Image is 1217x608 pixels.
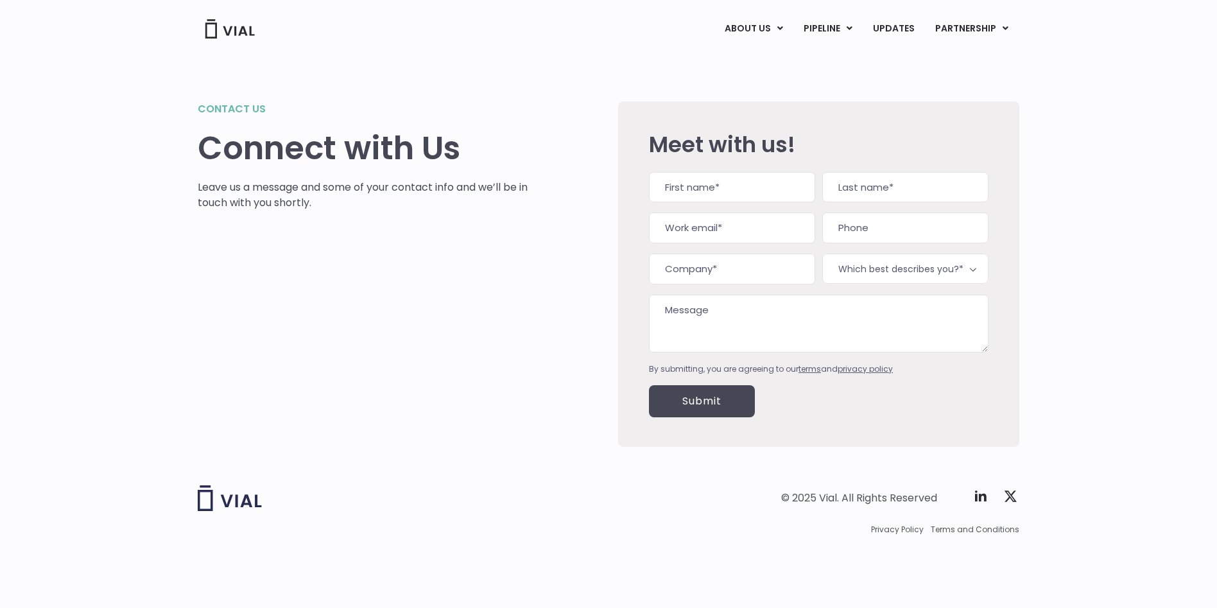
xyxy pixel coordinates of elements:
[798,363,821,374] a: terms
[649,363,988,375] div: By submitting, you are agreeing to our and
[822,254,988,284] span: Which best describes you?*
[649,132,988,157] h2: Meet with us!
[198,485,262,511] img: Vial logo wih "Vial" spelled out
[822,172,988,203] input: Last name*
[649,385,755,417] input: Submit
[649,213,815,243] input: Work email*
[838,363,893,374] a: privacy policy
[793,18,862,40] a: PIPELINEMenu Toggle
[781,491,937,505] div: © 2025 Vial. All Rights Reserved
[649,172,815,203] input: First name*
[198,180,528,211] p: Leave us a message and some of your contact info and we’ll be in touch with you shortly.
[931,524,1019,535] a: Terms and Conditions
[198,130,528,167] h1: Connect with Us
[822,213,988,243] input: Phone
[649,254,815,284] input: Company*
[925,18,1019,40] a: PARTNERSHIPMenu Toggle
[714,18,793,40] a: ABOUT USMenu Toggle
[198,101,528,117] h2: Contact us
[871,524,924,535] a: Privacy Policy
[863,18,924,40] a: UPDATES
[204,19,255,39] img: Vial Logo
